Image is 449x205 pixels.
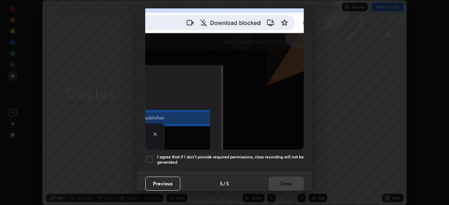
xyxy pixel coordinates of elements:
[223,180,226,187] h4: /
[157,154,304,165] h5: I agree that if I don't provide required permissions, class recording will not be generated
[145,177,180,191] button: Previous
[226,180,229,187] h4: 5
[220,180,223,187] h4: 5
